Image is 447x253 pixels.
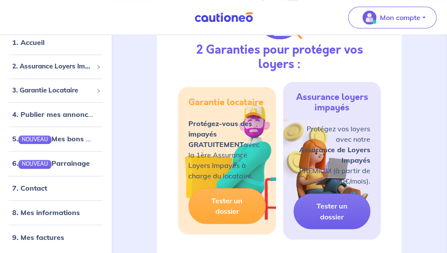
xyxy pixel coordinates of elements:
[293,92,370,113] h5: Assurance loyers impayés
[12,85,93,96] span: 3. Garantie Locataire
[3,228,108,246] div: 9. Mes factures
[12,232,64,241] a: 9. Mes factures
[3,34,108,51] div: 1. Accueil
[188,188,265,224] a: Tester un dossier
[12,110,96,119] a: 4. Publier mes annonces
[362,10,376,24] img: illu_account_valid_menu.svg
[3,154,108,172] div: 6.NOUVEAUParrainage
[299,145,370,164] strong: Assurance de Loyers Impayés
[191,12,256,23] img: Cautioneo
[12,184,47,192] a: 7. Contact
[3,204,108,221] div: 8. Mes informations
[12,38,44,47] a: 1. Accueil
[12,159,90,168] a: 6.NOUVEAUParrainage
[348,7,437,28] button: illu_account_valid_menu.svgMon compte
[3,106,108,123] div: 4. Publier mes annonces
[188,97,263,108] h5: Garantie locataire
[3,82,108,99] div: 3. Garantie Locataire
[293,123,370,186] p: Protégez vos loyers avec notre PREMIUM (à partir de 9,90€/mois).
[3,130,108,147] div: 5.NOUVEAUMes bons plans
[178,43,381,71] h3: 2 Garanties pour protéger vos loyers :
[380,12,420,23] p: Mon compte
[12,62,93,72] span: 2. Assurance Loyers Impayés
[3,58,108,75] div: 2. Assurance Loyers Impayés
[293,193,370,229] a: Tester un dossier
[188,119,252,149] strong: Protégez-vous des impayés GRATUITEMENT
[3,179,108,197] div: 7. Contact
[188,118,265,181] p: avec la 1ère Assurance Loyers Impayés à charge du locataire.
[12,134,104,143] a: 5.NOUVEAUMes bons plans
[12,208,80,217] a: 8. Mes informations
